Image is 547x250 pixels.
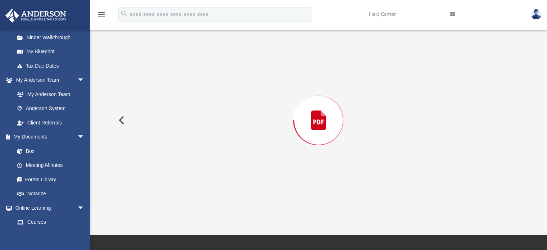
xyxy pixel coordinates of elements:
[5,201,92,215] a: Online Learningarrow_drop_down
[10,45,92,59] a: My Blueprint
[531,9,542,19] img: User Pic
[10,144,88,158] a: Box
[77,73,92,88] span: arrow_drop_down
[97,10,106,19] i: menu
[10,59,95,73] a: Tax Due Dates
[120,10,128,18] i: search
[77,201,92,215] span: arrow_drop_down
[10,172,88,187] a: Forms Library
[3,9,68,23] img: Anderson Advisors Platinum Portal
[10,101,92,116] a: Anderson System
[77,130,92,145] span: arrow_drop_down
[97,14,106,19] a: menu
[113,110,129,130] button: Previous File
[10,115,92,130] a: Client Referrals
[10,187,92,201] a: Notarize
[113,9,524,213] div: Preview
[5,73,92,87] a: My Anderson Teamarrow_drop_down
[10,87,88,101] a: My Anderson Team
[10,30,95,45] a: Binder Walkthrough
[5,130,92,144] a: My Documentsarrow_drop_down
[10,158,92,173] a: Meeting Minutes
[10,215,92,229] a: Courses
